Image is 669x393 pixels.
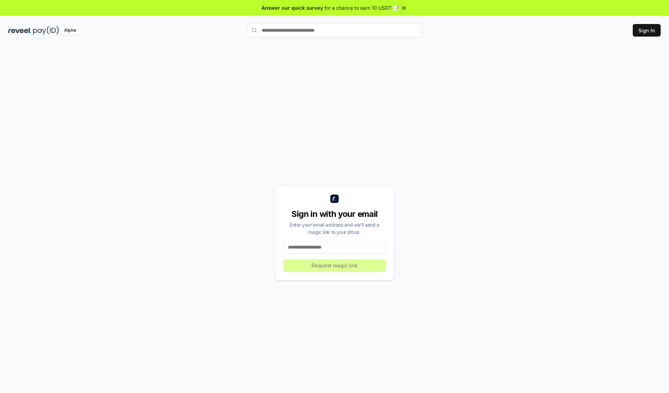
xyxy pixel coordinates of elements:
span: Answer our quick survey [262,4,323,11]
img: reveel_dark [8,26,32,35]
div: Sign in with your email [283,209,386,220]
button: Sign In [633,24,661,37]
div: Enter your email address and we’ll send a magic link to your inbox. [283,221,386,236]
span: for a chance to earn 10 USDT 📝 [324,4,399,11]
img: pay_id [33,26,59,35]
img: logo_small [330,195,339,203]
div: Alpha [60,26,80,35]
